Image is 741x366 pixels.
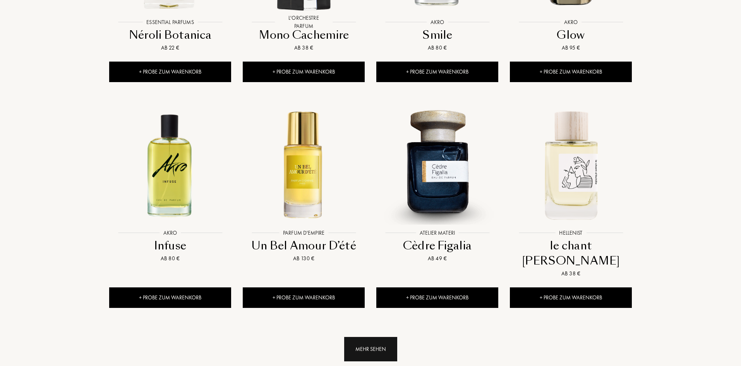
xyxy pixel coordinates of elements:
[109,62,231,82] div: + Probe zum Warenkorb
[376,287,498,308] div: + Probe zum Warenkorb
[513,270,629,278] div: Ab 38 €
[109,96,231,272] a: Infuse AkroAkroInfuseAb 80 €
[376,62,498,82] div: + Probe zum Warenkorb
[510,96,632,287] a: le chant d'Achille HellenistHellenistle chant [PERSON_NAME]Ab 38 €
[243,287,365,308] div: + Probe zum Warenkorb
[243,96,365,272] a: Un Bel Amour D’été Parfum d'EmpireParfum d'EmpireUn Bel Amour D’étéAb 130 €
[112,254,228,263] div: Ab 80 €
[344,337,397,361] div: Mehr sehen
[110,104,230,225] img: Infuse Akro
[379,254,495,263] div: Ab 49 €
[511,104,631,225] img: le chant d'Achille Hellenist
[109,287,231,308] div: + Probe zum Warenkorb
[112,44,228,52] div: Ab 22 €
[513,44,629,52] div: Ab 95 €
[376,96,498,272] a: Cèdre Figalia Atelier MateriAtelier MateriCèdre FigaliaAb 49 €
[246,254,362,263] div: Ab 130 €
[244,104,364,225] img: Un Bel Amour D’été Parfum d'Empire
[243,62,365,82] div: + Probe zum Warenkorb
[377,104,497,225] img: Cèdre Figalia Atelier Materi
[510,287,632,308] div: + Probe zum Warenkorb
[513,238,629,269] div: le chant [PERSON_NAME]
[379,44,495,52] div: Ab 80 €
[246,44,362,52] div: Ab 38 €
[510,62,632,82] div: + Probe zum Warenkorb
